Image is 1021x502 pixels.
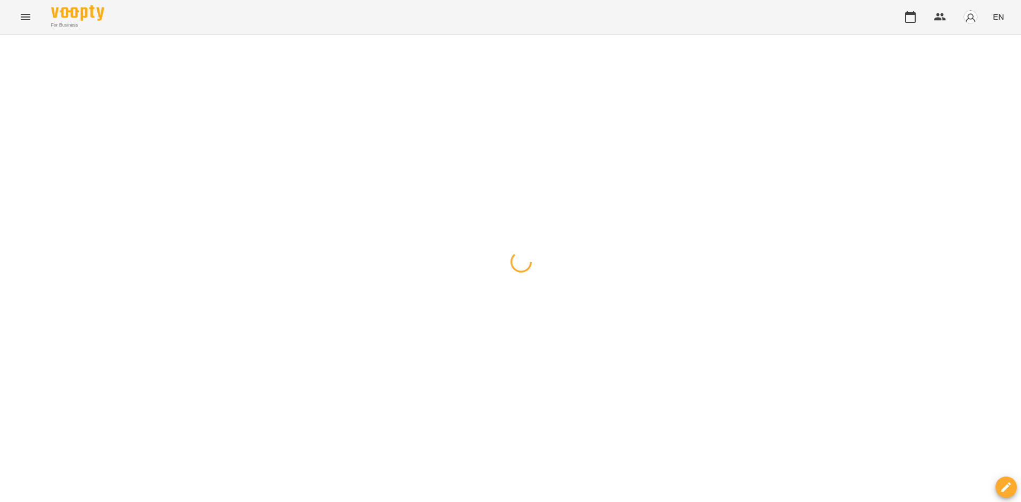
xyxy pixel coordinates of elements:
button: Menu [13,4,38,30]
button: EN [989,7,1008,27]
img: avatar_s.png [963,10,978,24]
span: For Business [51,22,104,29]
span: EN [993,11,1004,22]
img: Voopty Logo [51,5,104,21]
